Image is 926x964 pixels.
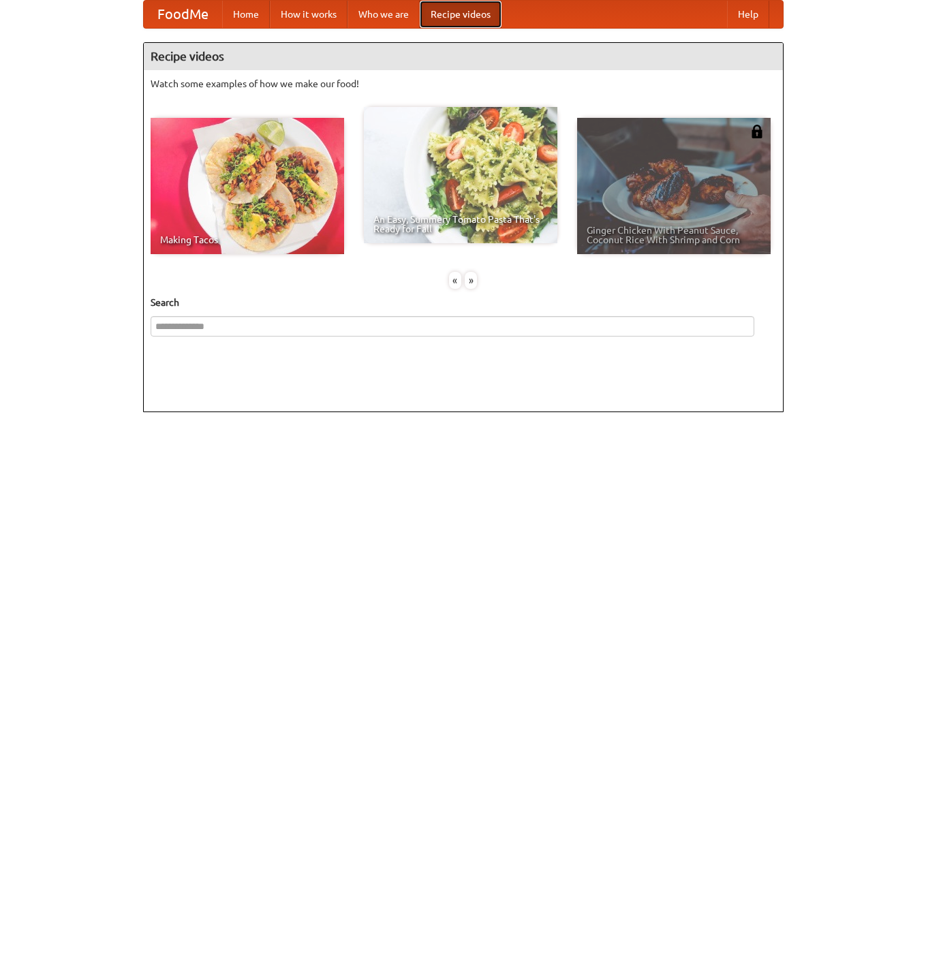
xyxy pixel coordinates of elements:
a: How it works [270,1,348,28]
div: » [465,272,477,289]
h5: Search [151,296,776,309]
a: Help [727,1,769,28]
div: « [449,272,461,289]
span: Making Tacos [160,235,335,245]
p: Watch some examples of how we make our food! [151,77,776,91]
span: An Easy, Summery Tomato Pasta That's Ready for Fall [373,215,548,234]
a: Home [222,1,270,28]
h4: Recipe videos [144,43,783,70]
img: 483408.png [750,125,764,138]
a: Making Tacos [151,118,344,254]
a: FoodMe [144,1,222,28]
a: Recipe videos [420,1,501,28]
a: Who we are [348,1,420,28]
a: An Easy, Summery Tomato Pasta That's Ready for Fall [364,107,557,243]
